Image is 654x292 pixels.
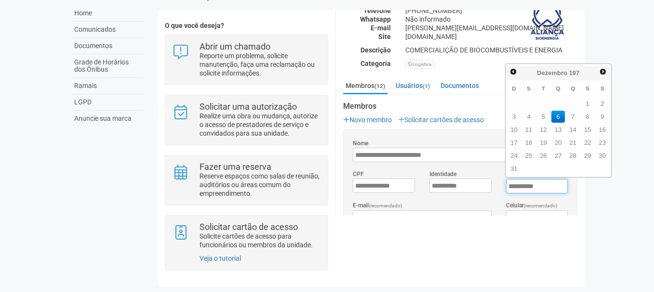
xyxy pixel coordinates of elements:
[398,46,585,54] div: COMERCIALIÇÃO DE BIOCOMBUSTÍVEIS E ENERGIA
[353,201,402,210] label: E-mail
[581,111,595,123] a: 8
[173,102,320,138] a: Solicitar uma autorização Realize uma obra ou mudança, autorize o acesso de prestadores de serviç...
[571,85,575,91] span: Quinta
[566,150,580,162] a: 28
[200,51,320,77] p: Reporte um problema, solicite manutenção, faça uma reclamação ou solicite informações.
[601,85,604,91] span: Sábado
[566,124,580,136] a: 14
[595,150,609,162] a: 30
[371,24,391,32] strong: E-mail
[507,137,521,149] a: 17
[369,203,402,208] span: (recomendado)
[536,150,550,162] a: 26
[423,83,430,89] small: (1)
[595,98,609,110] a: 2
[512,85,516,91] span: Domingo
[507,111,521,123] a: 3
[581,137,595,149] a: 22
[72,5,143,22] a: Home
[173,163,320,198] a: Fazer uma reserva Reserve espaços como salas de reunião, auditórios ou áreas comum do empreendime...
[72,38,143,54] a: Documentos
[398,24,585,32] div: [PERSON_NAME][EMAIL_ADDRESS][DOMAIN_NAME]
[363,7,391,14] strong: Telefone
[398,15,585,24] div: Não informado
[200,222,298,232] strong: Solicitar cartão de acesso
[522,137,536,149] a: 18
[173,223,320,249] a: Solicitar cartão de acesso Solicite cartões de acesso para funcionários ou membros da unidade.
[556,85,561,91] span: Quarta
[429,170,456,178] label: Identidade
[353,139,368,148] label: Nome
[398,32,585,41] div: [DOMAIN_NAME]
[507,150,521,162] a: 24
[536,124,550,136] a: 12
[581,98,595,110] a: 1
[200,112,320,138] p: Realize uma obra ou mudança, autorize o acesso de prestadores de serviço e convidados para sua un...
[72,22,143,38] a: Comunicados
[595,124,609,136] a: 16
[536,111,550,123] a: 5
[595,137,609,149] a: 23
[72,111,143,127] a: Anuncie sua marca
[595,111,609,123] a: 9
[374,83,385,89] small: (12)
[360,60,391,67] strong: Categoria
[507,163,521,175] a: 31
[509,68,517,76] span: Anterior
[506,201,558,210] label: Celular
[398,116,484,124] a: Solicitar cartões de acesso
[343,102,577,111] strong: Membros
[586,85,589,91] span: Sexta
[343,78,387,94] a: Membros(12)
[200,254,241,262] a: Veja o tutorial
[200,162,271,172] strong: Fazer uma reserva
[165,22,328,29] h4: O que você deseja?
[360,15,391,23] strong: Whatsapp
[599,68,607,76] span: Próximo
[551,150,565,162] a: 27
[522,150,536,162] a: 25
[522,111,536,123] a: 4
[542,85,545,91] span: Terça
[536,137,550,149] a: 19
[405,60,434,69] div: Logística
[551,124,565,136] a: 13
[522,124,536,136] a: 11
[566,137,580,149] a: 21
[173,42,320,77] a: Abrir um chamado Reporte um problema, solicite manutenção, faça uma reclamação ou solicite inform...
[524,203,558,208] span: (recomendado)
[598,66,609,77] a: Próximo
[537,69,567,76] span: Dezembro
[200,232,320,249] p: Solicite cartões de acesso para funcionários ou membros da unidade.
[551,137,565,149] a: 20
[353,170,364,178] label: CPF
[569,69,580,76] span: 197
[343,116,392,124] a: Novo membro
[438,78,481,93] a: Documentos
[581,124,595,136] a: 15
[72,54,143,78] a: Grade de Horários dos Ônibus
[360,46,391,54] strong: Descrição
[507,66,519,77] a: Anterior
[507,124,521,136] a: 10
[551,111,565,123] a: 6
[200,172,320,198] p: Reserve espaços como salas de reunião, auditórios ou áreas comum do empreendimento.
[398,6,585,15] div: [PHONE_NUMBER]
[581,150,595,162] a: 29
[200,41,270,51] strong: Abrir um chamado
[72,94,143,111] a: LGPD
[566,111,580,123] a: 7
[527,85,531,91] span: Segunda
[200,102,297,112] strong: Solicitar uma autorização
[378,33,391,40] strong: Site
[393,78,432,93] a: Usuários(1)
[72,78,143,94] a: Ramais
